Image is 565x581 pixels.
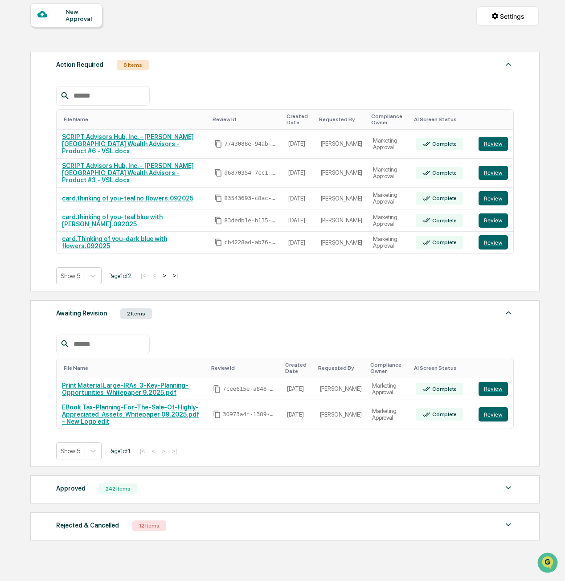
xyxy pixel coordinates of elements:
[89,151,108,157] span: Pylon
[367,400,410,429] td: Marketing Approval
[62,213,163,228] a: card.thinking of you-teal blue with [PERSON_NAME].092025
[214,194,222,202] span: Copy Id
[62,133,194,155] a: SCRIPT Advisors Hub, Inc. - [PERSON_NAME][GEOGRAPHIC_DATA] Wealth Advisors - Product #6 - VSL.docx
[213,116,279,123] div: Toggle SortBy
[315,159,368,188] td: [PERSON_NAME]
[367,378,410,401] td: Marketing Approval
[64,365,204,371] div: Toggle SortBy
[214,217,222,225] span: Copy Id
[430,239,457,245] div: Complete
[479,382,508,396] button: Review
[224,169,278,176] span: d6870354-7cc1-407e-8e88-d2af16c815a8
[368,188,410,210] td: Marketing Approval
[430,386,457,392] div: Complete
[62,235,167,250] a: card.Thinking of you-dark blue with flowers.092025
[137,447,147,455] button: |<
[64,116,205,123] div: Toggle SortBy
[9,113,16,120] div: 🖐️
[430,141,457,147] div: Complete
[414,365,470,371] div: Toggle SortBy
[61,108,114,124] a: 🗄️Attestations
[315,188,368,210] td: [PERSON_NAME]
[224,195,278,202] span: 83543693-c8ac-4473-953e-72e8fd816fd0
[479,191,508,205] button: Review
[149,447,158,455] button: <
[536,552,561,576] iframe: Open customer support
[56,483,86,494] div: Approved
[282,378,315,401] td: [DATE]
[30,77,113,84] div: We're available if you need us!
[368,130,410,159] td: Marketing Approval
[63,150,108,157] a: Powered byPylon
[224,239,278,246] span: cb4228ad-ab76-4a70-955d-c3033c7bdcb3
[479,235,508,250] a: Review
[74,112,111,121] span: Attestations
[223,385,276,393] span: 7cee615e-a848-4886-b198-74660393e03a
[150,272,159,279] button: <
[169,447,180,455] button: >|
[213,385,221,393] span: Copy Id
[224,217,278,224] span: 83dedb1e-b135-4ff9-a44a-e04451aeb28c
[315,130,368,159] td: [PERSON_NAME]
[211,365,278,371] div: Toggle SortBy
[430,411,457,417] div: Complete
[503,520,514,530] img: caret
[368,232,410,254] td: Marketing Approval
[503,307,514,318] img: caret
[108,272,131,279] span: Page 1 of 2
[315,378,367,401] td: [PERSON_NAME]
[159,447,168,455] button: >
[430,217,457,224] div: Complete
[479,407,508,421] button: Review
[9,18,162,33] p: How can we help?
[62,162,194,184] a: SCRIPT Advisors Hub, Inc. - [PERSON_NAME][GEOGRAPHIC_DATA] Wealth Advisors - Product #3 - VSL.docx
[282,400,315,429] td: [DATE]
[18,129,56,138] span: Data Lookup
[283,130,315,159] td: [DATE]
[503,59,514,70] img: caret
[138,272,148,279] button: |<
[479,166,508,180] a: Review
[62,404,199,425] a: EBook Tax-Planning-For-The-Sale-Of-Highly-Appreciated_Assets_Whitepaper 09.2025.pdf - New Logo edit
[99,483,137,494] div: 242 Items
[160,272,169,279] button: >
[120,308,152,319] div: 2 Items
[151,70,162,81] button: Start new chat
[479,213,508,228] button: Review
[480,116,510,123] div: Toggle SortBy
[283,209,315,232] td: [DATE]
[414,116,470,123] div: Toggle SortBy
[5,125,60,141] a: 🔎Data Lookup
[62,195,193,202] a: card.thinking of you-teal no flowers.092025
[370,362,406,374] div: Toggle SortBy
[283,232,315,254] td: [DATE]
[476,6,539,26] button: Settings
[56,520,119,531] div: Rejected & Cancelled
[430,170,457,176] div: Complete
[108,447,131,454] span: Page 1 of 1
[371,113,406,126] div: Toggle SortBy
[65,113,72,120] div: 🗄️
[214,238,222,246] span: Copy Id
[5,108,61,124] a: 🖐️Preclearance
[315,232,368,254] td: [PERSON_NAME]
[117,60,149,70] div: 8 Items
[224,140,278,147] span: 7743088e-94ab-4de6-9fbc-fe1d84c1ec26
[132,520,166,531] div: 12 Items
[479,137,508,151] button: Review
[9,130,16,137] div: 🔎
[368,159,410,188] td: Marketing Approval
[62,382,188,396] a: Print Material Large-IRAs_3-Key-Planning-Opportunities_Whitepaper 9.2025.pdf
[170,272,180,279] button: >|
[18,112,57,121] span: Preclearance
[319,116,364,123] div: Toggle SortBy
[503,483,514,493] img: caret
[56,59,103,70] div: Action Required
[480,365,510,371] div: Toggle SortBy
[287,113,311,126] div: Toggle SortBy
[214,169,222,177] span: Copy Id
